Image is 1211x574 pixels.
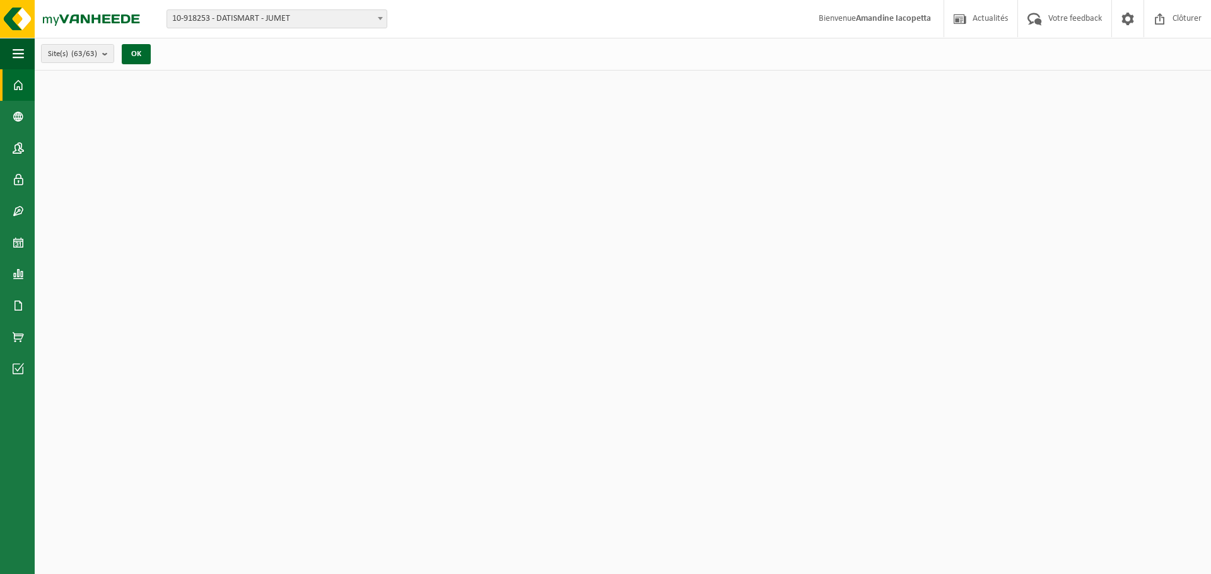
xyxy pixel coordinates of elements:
[856,14,931,23] strong: Amandine Iacopetta
[41,44,114,63] button: Site(s)(63/63)
[167,10,387,28] span: 10-918253 - DATISMART - JUMET
[71,50,97,58] count: (63/63)
[48,45,97,64] span: Site(s)
[167,9,387,28] span: 10-918253 - DATISMART - JUMET
[122,44,151,64] button: OK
